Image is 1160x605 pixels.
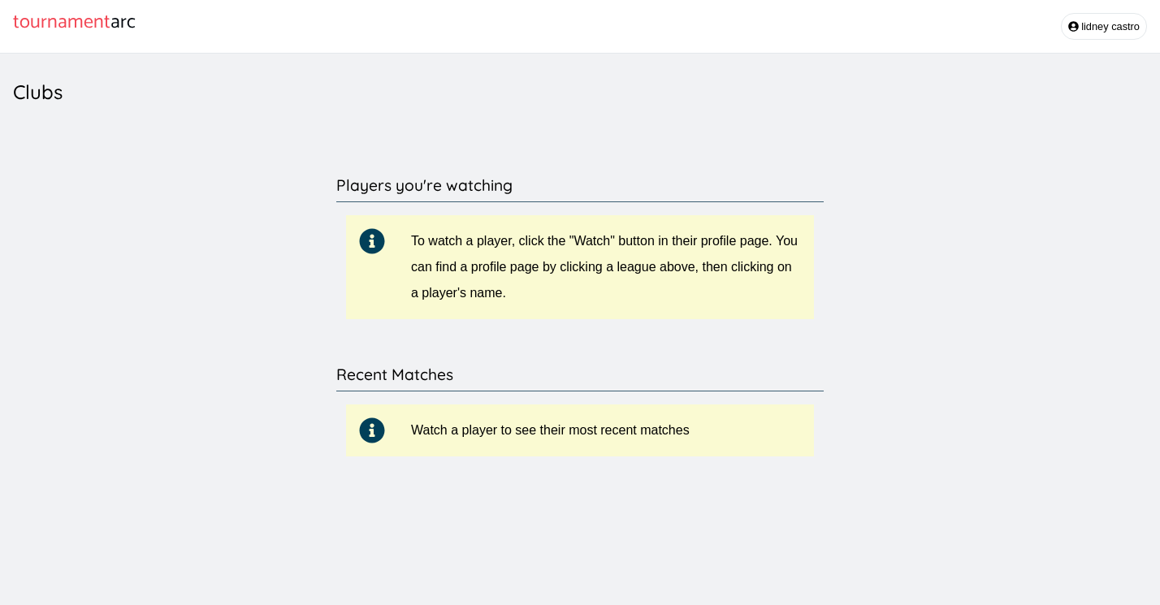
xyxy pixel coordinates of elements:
span: tournament [13,6,110,38]
a: tournamentarc [13,6,136,38]
div: Watch a player to see their most recent matches [398,404,814,456]
h4: Recent Matches [336,365,824,384]
h2: Clubs [13,80,1160,104]
h4: Players you're watching [336,175,824,195]
span: arc [110,6,136,38]
div: To watch a player, click the "Watch" button in their profile page. You can find a profile page by... [398,215,814,319]
button: lidney castro [1061,13,1147,40]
